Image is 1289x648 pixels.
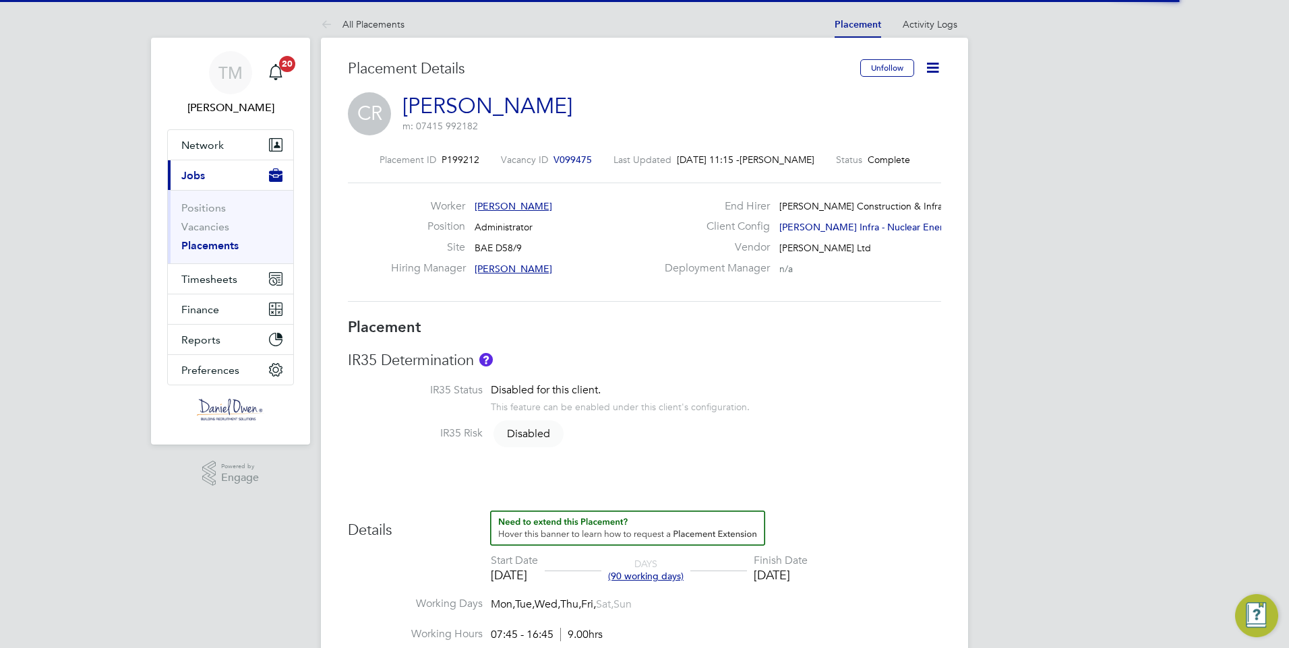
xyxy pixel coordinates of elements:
a: All Placements [321,18,404,30]
a: Placements [181,239,239,252]
button: Finance [168,294,293,324]
span: Tue, [515,597,535,611]
a: Activity Logs [903,18,957,30]
button: How to extend a Placement? [490,511,765,546]
div: DAYS [601,558,690,582]
span: Reports [181,333,220,346]
span: Timesheets [181,273,237,286]
label: Client Config [657,220,770,234]
span: [PERSON_NAME] Construction & Infrast… [779,200,959,212]
span: 9.00hrs [560,628,603,641]
a: 20 [262,51,289,94]
span: [PERSON_NAME] [475,263,552,275]
span: Tom Meachin [167,100,294,116]
span: [DATE] 11:15 - [677,154,740,166]
span: Mon, [491,597,515,611]
label: Site [391,240,465,255]
span: Sun [613,597,632,611]
span: Network [181,139,224,152]
span: Preferences [181,364,239,377]
label: IR35 Status [348,383,483,397]
span: Engage [221,472,259,484]
a: Placement [835,19,881,30]
span: (90 working days) [608,570,684,582]
a: Vacancies [181,220,229,233]
span: V099475 [553,154,592,166]
label: Worker [391,199,465,214]
h3: IR35 Determination [348,351,941,370]
h3: Details [348,511,941,540]
b: Placement [348,318,421,336]
button: Engage Resource Center [1235,594,1278,637]
label: Hiring Manager [391,261,465,276]
div: Start Date [491,554,538,568]
label: Working Days [348,597,483,611]
div: 07:45 - 16:45 [491,628,603,642]
span: Complete [868,154,910,166]
button: Jobs [168,160,293,190]
nav: Main navigation [151,38,310,445]
div: Jobs [168,190,293,263]
div: [DATE] [491,567,538,583]
span: P199212 [442,154,479,166]
span: Disabled [493,420,564,447]
span: Thu, [560,597,581,611]
button: About IR35 [479,353,493,366]
span: m: 07415 992182 [402,120,478,132]
label: Vendor [657,240,770,255]
label: Position [391,220,465,234]
label: End Hirer [657,199,770,214]
span: [PERSON_NAME] Infra - Nuclear Energ… [779,221,959,233]
button: Network [168,130,293,160]
span: TM [218,64,243,82]
span: [PERSON_NAME] [475,200,552,212]
span: 20 [279,56,295,72]
span: Fri, [581,597,596,611]
span: n/a [779,263,793,275]
label: Working Hours [348,627,483,641]
label: IR35 Risk [348,426,483,441]
button: Preferences [168,355,293,385]
span: BAE D58/9 [475,242,522,254]
span: Administrator [475,221,533,233]
label: Vacancy ID [501,154,548,166]
button: Unfollow [860,59,914,77]
span: Sat, [596,597,613,611]
a: TM[PERSON_NAME] [167,51,294,116]
span: [PERSON_NAME] Ltd [779,242,871,254]
a: [PERSON_NAME] [402,93,572,119]
span: CR [348,92,391,135]
div: [DATE] [754,567,808,583]
span: Finance [181,303,219,316]
a: Go to home page [167,399,294,420]
a: Positions [181,201,226,214]
label: Last Updated [613,154,671,166]
label: Deployment Manager [657,261,770,276]
span: Wed, [535,597,560,611]
h3: Placement Details [348,59,850,79]
img: danielowen-logo-retina.png [197,399,264,420]
div: This feature can be enabled under this client's configuration. [491,397,750,413]
span: Jobs [181,169,205,182]
span: Disabled for this client. [491,383,601,397]
a: Powered byEngage [202,461,260,486]
button: Reports [168,325,293,354]
label: Status [836,154,862,166]
button: Timesheets [168,264,293,294]
label: Placement ID [380,154,436,166]
span: [PERSON_NAME] [740,154,814,166]
div: Finish Date [754,554,808,568]
span: Powered by [221,461,259,472]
